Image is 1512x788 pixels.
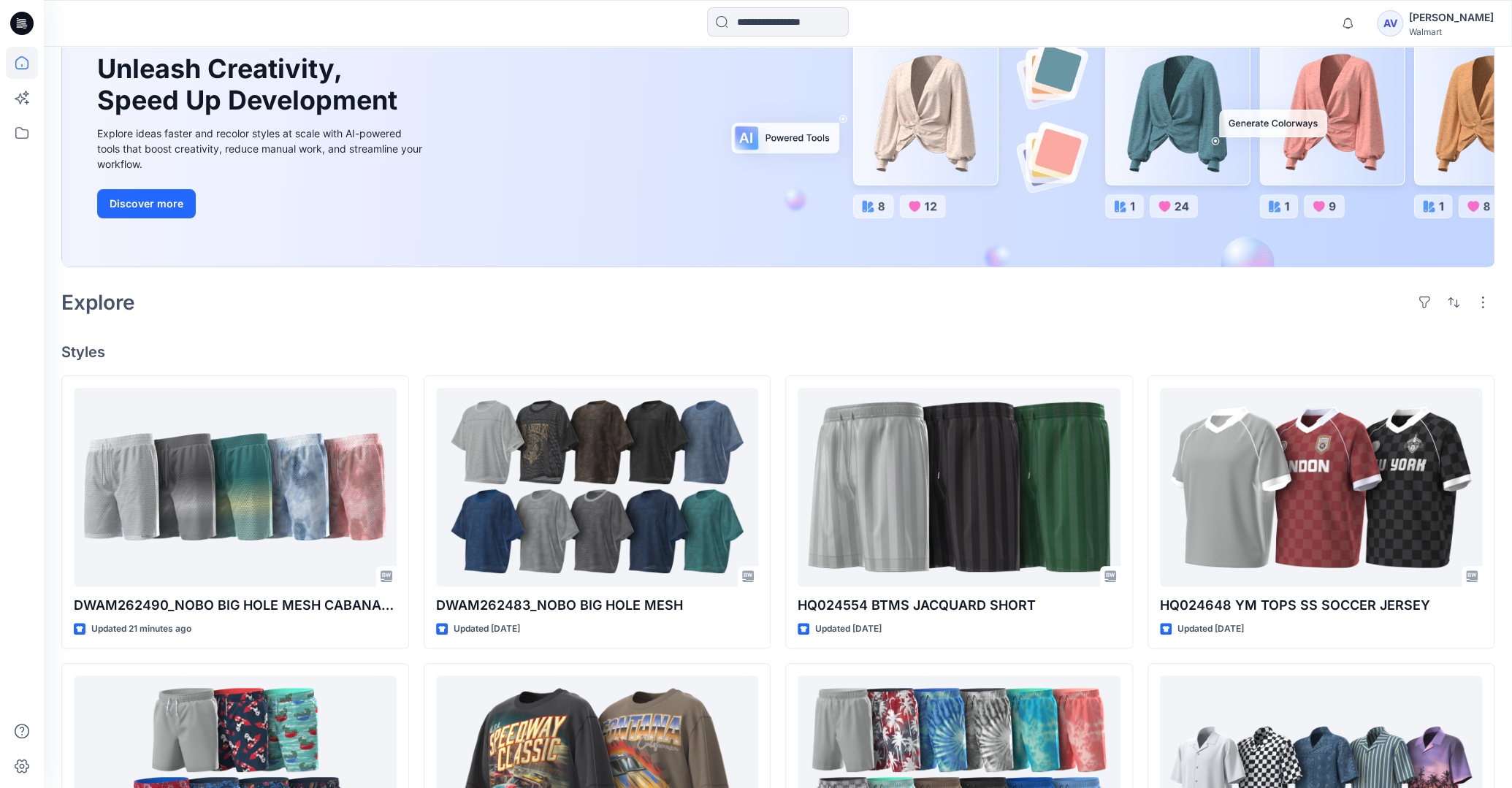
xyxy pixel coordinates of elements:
[61,343,1494,361] h4: Styles
[91,621,191,637] p: Updated 21 minutes ago
[454,621,520,637] p: Updated [DATE]
[1160,388,1483,586] a: HQ024648 YM TOPS SS SOCCER JERSEY
[798,595,1120,616] p: HQ024554 BTMS JACQUARD SHORT
[815,621,882,637] p: Updated [DATE]
[74,388,397,586] a: DWAM262490_NOBO BIG HOLE MESH CABANA SHORT
[436,595,759,616] p: DWAM262483_NOBO BIG HOLE MESH
[1177,621,1244,637] p: Updated [DATE]
[74,595,397,616] p: DWAM262490_NOBO BIG HOLE MESH CABANA SHORT
[1377,10,1403,37] div: AV
[1409,26,1494,37] div: Walmart
[61,291,135,314] h2: Explore
[97,189,196,218] button: Discover more
[1160,595,1483,616] p: HQ024648 YM TOPS SS SOCCER JERSEY
[1409,9,1494,26] div: [PERSON_NAME]
[97,189,426,218] a: Discover more
[798,388,1120,586] a: HQ024554 BTMS JACQUARD SHORT
[436,388,759,586] a: DWAM262483_NOBO BIG HOLE MESH
[97,53,404,116] h1: Unleash Creativity, Speed Up Development
[97,126,426,172] div: Explore ideas faster and recolor styles at scale with AI-powered tools that boost creativity, red...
